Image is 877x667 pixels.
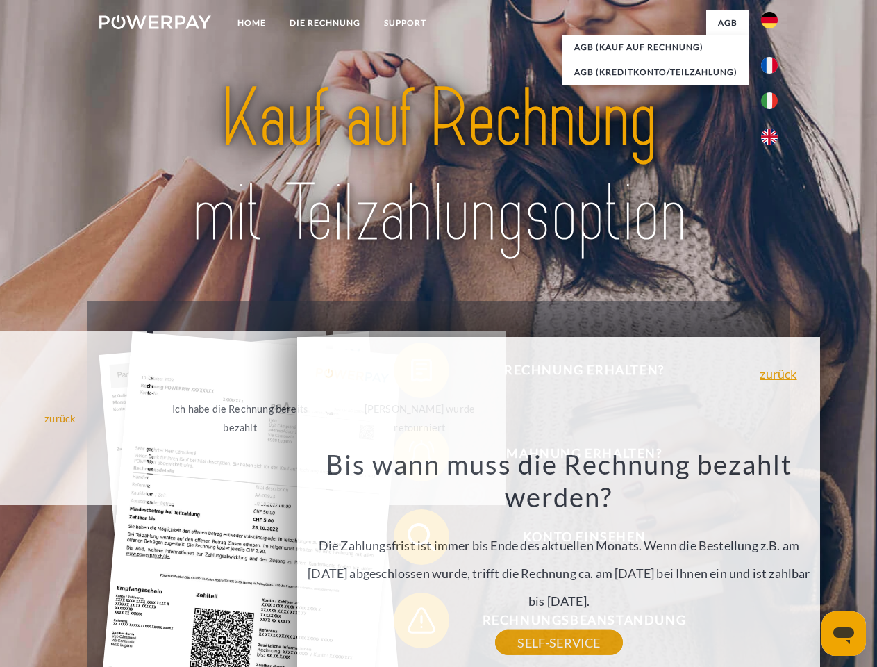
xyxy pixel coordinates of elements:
a: SELF-SERVICE [495,630,622,655]
img: logo-powerpay-white.svg [99,15,211,29]
h3: Bis wann muss die Rechnung bezahlt werden? [306,447,812,514]
div: Die Zahlungsfrist ist immer bis Ende des aktuellen Monats. Wenn die Bestellung z.B. am [DATE] abg... [306,447,812,643]
a: SUPPORT [372,10,438,35]
a: AGB (Kreditkonto/Teilzahlung) [562,60,749,85]
a: AGB (Kauf auf Rechnung) [562,35,749,60]
a: DIE RECHNUNG [278,10,372,35]
a: zurück [760,368,796,380]
img: de [761,12,778,28]
a: Home [226,10,278,35]
iframe: Schaltfläche zum Öffnen des Messaging-Fensters [821,611,866,656]
img: en [761,129,778,145]
img: title-powerpay_de.svg [133,67,744,266]
a: agb [706,10,749,35]
img: it [761,92,778,109]
img: fr [761,57,778,74]
div: Ich habe die Rechnung bereits bezahlt [162,400,318,437]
